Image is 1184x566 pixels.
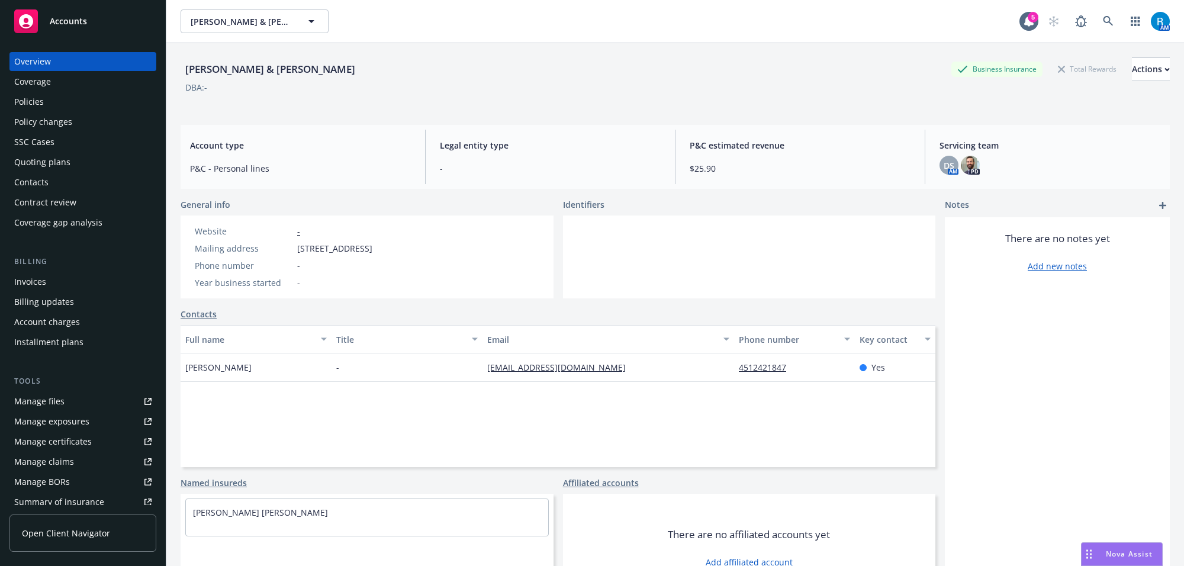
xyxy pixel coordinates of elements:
div: Business Insurance [951,62,1043,76]
div: Manage files [14,392,65,411]
span: There are no notes yet [1005,231,1110,246]
div: Phone number [739,333,837,346]
a: Account charges [9,313,156,332]
div: Actions [1132,58,1170,81]
a: Affiliated accounts [563,477,639,489]
a: Add new notes [1028,260,1087,272]
div: SSC Cases [14,133,54,152]
div: Total Rewards [1052,62,1122,76]
div: Email [487,333,716,346]
a: Quoting plans [9,153,156,172]
div: Full name [185,333,314,346]
a: Overview [9,52,156,71]
span: [PERSON_NAME] & [PERSON_NAME] [191,15,293,28]
span: $25.90 [690,162,910,175]
div: Tools [9,375,156,387]
img: photo [1151,12,1170,31]
div: Drag to move [1082,543,1096,565]
a: [PERSON_NAME] [PERSON_NAME] [193,507,328,518]
span: Nova Assist [1106,549,1153,559]
span: Identifiers [563,198,604,211]
span: Notes [945,198,969,213]
a: Installment plans [9,333,156,352]
a: Switch app [1124,9,1147,33]
div: Account charges [14,313,80,332]
a: [EMAIL_ADDRESS][DOMAIN_NAME] [487,362,635,373]
div: Title [336,333,465,346]
div: Contract review [14,193,76,212]
div: [PERSON_NAME] & [PERSON_NAME] [181,62,360,77]
span: Account type [190,139,411,152]
a: Contract review [9,193,156,212]
div: Year business started [195,276,292,289]
span: Legal entity type [440,139,661,152]
img: photo [961,156,980,175]
div: Key contact [860,333,918,346]
div: Website [195,225,292,237]
div: Summary of insurance [14,493,104,512]
div: Coverage [14,72,51,91]
a: Summary of insurance [9,493,156,512]
a: Named insureds [181,477,247,489]
a: Manage files [9,392,156,411]
div: Invoices [14,272,46,291]
button: Title [332,325,482,353]
span: P&C estimated revenue [690,139,910,152]
button: Actions [1132,57,1170,81]
a: Manage BORs [9,472,156,491]
span: General info [181,198,230,211]
span: Servicing team [940,139,1160,152]
button: Key contact [855,325,935,353]
a: 4512421847 [739,362,796,373]
div: Billing [9,256,156,268]
a: Coverage gap analysis [9,213,156,232]
a: Manage claims [9,452,156,471]
span: Yes [871,361,885,374]
a: add [1156,198,1170,213]
a: Manage certificates [9,432,156,451]
a: Policies [9,92,156,111]
span: [PERSON_NAME] [185,361,252,374]
button: Email [482,325,734,353]
div: Quoting plans [14,153,70,172]
button: Nova Assist [1081,542,1163,566]
div: Policies [14,92,44,111]
a: Coverage [9,72,156,91]
span: [STREET_ADDRESS] [297,242,372,255]
div: Phone number [195,259,292,272]
span: - [440,162,661,175]
span: - [336,361,339,374]
a: Invoices [9,272,156,291]
span: - [297,276,300,289]
div: Contacts [14,173,49,192]
a: Billing updates [9,292,156,311]
button: Phone number [734,325,855,353]
a: - [297,226,300,237]
a: Contacts [181,308,217,320]
div: Mailing address [195,242,292,255]
span: Accounts [50,17,87,26]
a: Accounts [9,5,156,38]
div: 5 [1028,11,1038,21]
a: SSC Cases [9,133,156,152]
button: [PERSON_NAME] & [PERSON_NAME] [181,9,329,33]
a: Report a Bug [1069,9,1093,33]
span: There are no affiliated accounts yet [668,528,830,542]
span: Open Client Navigator [22,527,110,539]
button: Full name [181,325,332,353]
div: Coverage gap analysis [14,213,102,232]
a: Contacts [9,173,156,192]
span: DS [944,159,954,172]
a: Start snowing [1042,9,1066,33]
div: Billing updates [14,292,74,311]
div: Manage claims [14,452,74,471]
div: Manage BORs [14,472,70,491]
div: Installment plans [14,333,83,352]
a: Search [1096,9,1120,33]
span: P&C - Personal lines [190,162,411,175]
a: Manage exposures [9,412,156,431]
div: Manage certificates [14,432,92,451]
a: Policy changes [9,112,156,131]
span: - [297,259,300,272]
